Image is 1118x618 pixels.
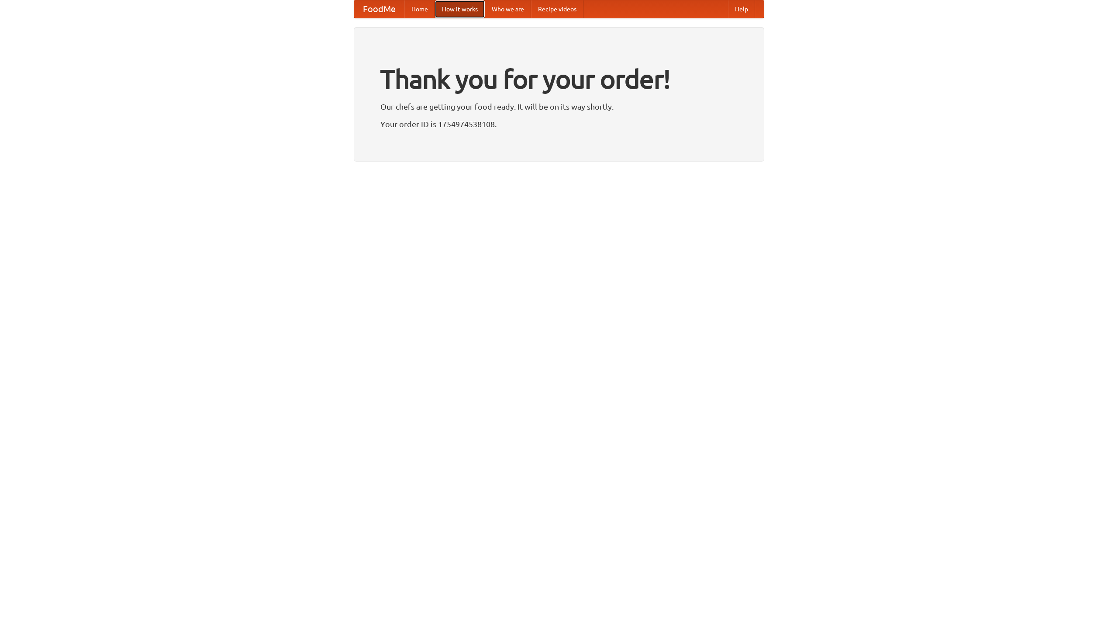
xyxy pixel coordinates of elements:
[531,0,583,18] a: Recipe videos
[380,58,738,100] h1: Thank you for your order!
[435,0,485,18] a: How it works
[380,117,738,131] p: Your order ID is 1754974538108.
[485,0,531,18] a: Who we are
[728,0,755,18] a: Help
[404,0,435,18] a: Home
[354,0,404,18] a: FoodMe
[380,100,738,113] p: Our chefs are getting your food ready. It will be on its way shortly.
